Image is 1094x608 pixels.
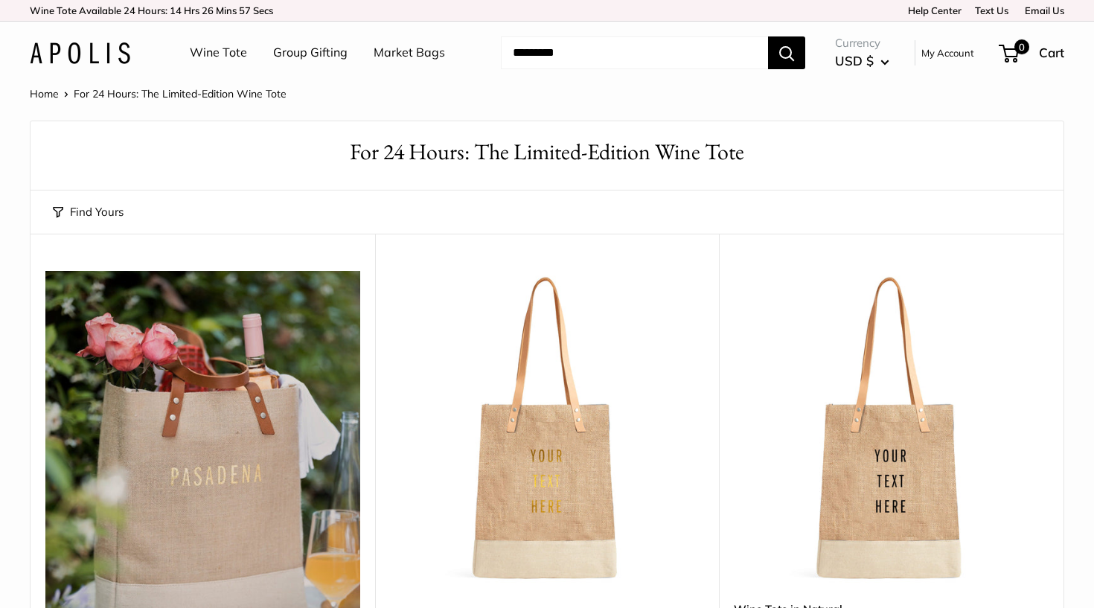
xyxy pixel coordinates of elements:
[30,87,59,100] a: Home
[501,36,768,69] input: Search...
[734,271,1049,586] img: Wine Tote in Natural
[1000,41,1064,65] a: 0 Cart
[1039,45,1064,60] span: Cart
[273,42,348,64] a: Group Gifting
[53,136,1041,168] h1: For 24 Hours: The Limited-Edition Wine Tote
[835,49,889,73] button: USD $
[921,44,974,62] a: My Account
[835,53,874,68] span: USD $
[1014,39,1029,54] span: 0
[30,42,130,64] img: Apolis
[253,4,273,16] span: Secs
[768,36,805,69] button: Search
[184,4,199,16] span: Hrs
[216,4,237,16] span: Mins
[390,271,705,586] a: Wine Tote in Natural Gold Foildescription_Inner compartments perfect for wine bottles, yoga mats,...
[74,87,287,100] span: For 24 Hours: The Limited-Edition Wine Tote
[170,4,182,16] span: 14
[374,42,445,64] a: Market Bags
[239,4,251,16] span: 57
[975,4,1008,16] a: Text Us
[202,4,214,16] span: 26
[30,84,287,103] nav: Breadcrumb
[734,271,1049,586] a: Wine Tote in NaturalWine Tote in Natural
[1020,4,1064,16] a: Email Us
[390,271,705,586] img: Wine Tote in Natural Gold Foil
[835,33,889,54] span: Currency
[903,4,962,16] a: Help Center
[190,42,247,64] a: Wine Tote
[53,202,124,223] button: Find Yours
